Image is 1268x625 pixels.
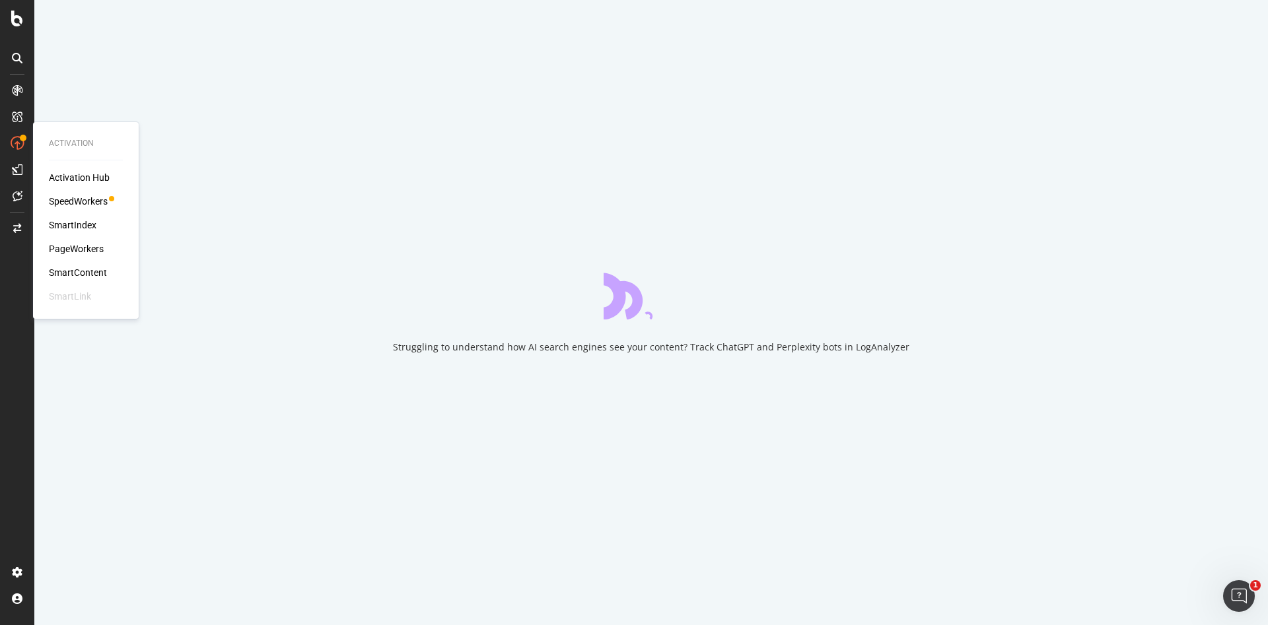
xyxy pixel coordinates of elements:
span: 1 [1250,580,1261,591]
a: SpeedWorkers [49,195,108,208]
div: Activation [49,138,123,149]
a: SmartIndex [49,218,96,232]
a: Activation Hub [49,171,110,184]
a: PageWorkers [49,242,104,255]
div: animation [604,272,699,319]
a: SmartContent [49,266,107,279]
iframe: Intercom live chat [1223,580,1255,612]
div: SmartLink [49,290,91,303]
div: Struggling to understand how AI search engines see your content? Track ChatGPT and Perplexity bot... [393,341,909,354]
